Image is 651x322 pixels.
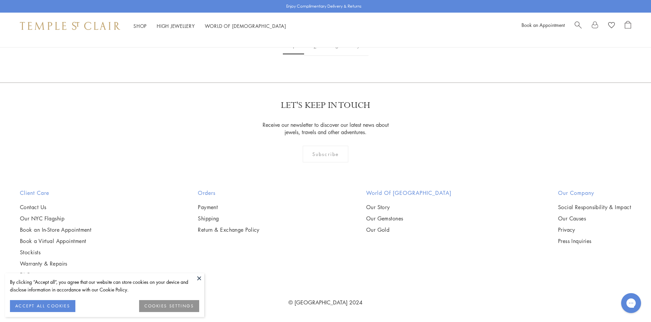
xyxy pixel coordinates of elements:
[366,215,451,222] a: Our Gemstones
[625,21,631,31] a: Open Shopping Bag
[575,21,582,31] a: Search
[522,22,565,28] a: Book an Appointment
[10,278,199,293] div: By clicking “Accept all”, you agree that our website can store cookies on your device and disclos...
[20,226,91,233] a: Book an In-Store Appointment
[20,22,120,30] img: Temple St. Clair
[286,3,362,10] p: Enjoy Complimentary Delivery & Returns
[20,271,91,279] a: FAQs
[20,215,91,222] a: Our NYC Flagship
[198,226,260,233] a: Return & Exchange Policy
[303,146,348,162] div: Subscribe
[198,215,260,222] a: Shipping
[558,203,631,211] a: Social Responsibility & Impact
[20,189,91,197] h2: Client Care
[558,189,631,197] h2: Our Company
[205,23,286,29] a: World of [DEMOGRAPHIC_DATA]World of [DEMOGRAPHIC_DATA]
[618,291,644,315] iframe: Gorgias live chat messenger
[139,300,199,312] button: COOKIES SETTINGS
[20,203,91,211] a: Contact Us
[558,237,631,245] a: Press Inquiries
[20,237,91,245] a: Book a Virtual Appointment
[281,100,370,111] p: LET'S KEEP IN TOUCH
[198,203,260,211] a: Payment
[366,226,451,233] a: Our Gold
[366,189,451,197] h2: World of [GEOGRAPHIC_DATA]
[558,215,631,222] a: Our Causes
[366,203,451,211] a: Our Story
[157,23,195,29] a: High JewelleryHigh Jewellery
[133,22,286,30] nav: Main navigation
[258,121,393,136] p: Receive our newsletter to discover our latest news about jewels, travels and other adventures.
[10,300,75,312] button: ACCEPT ALL COOKIES
[288,299,363,306] a: © [GEOGRAPHIC_DATA] 2024
[20,249,91,256] a: Stockists
[20,260,91,267] a: Warranty & Repairs
[198,189,260,197] h2: Orders
[133,23,147,29] a: ShopShop
[608,21,615,31] a: View Wishlist
[558,226,631,233] a: Privacy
